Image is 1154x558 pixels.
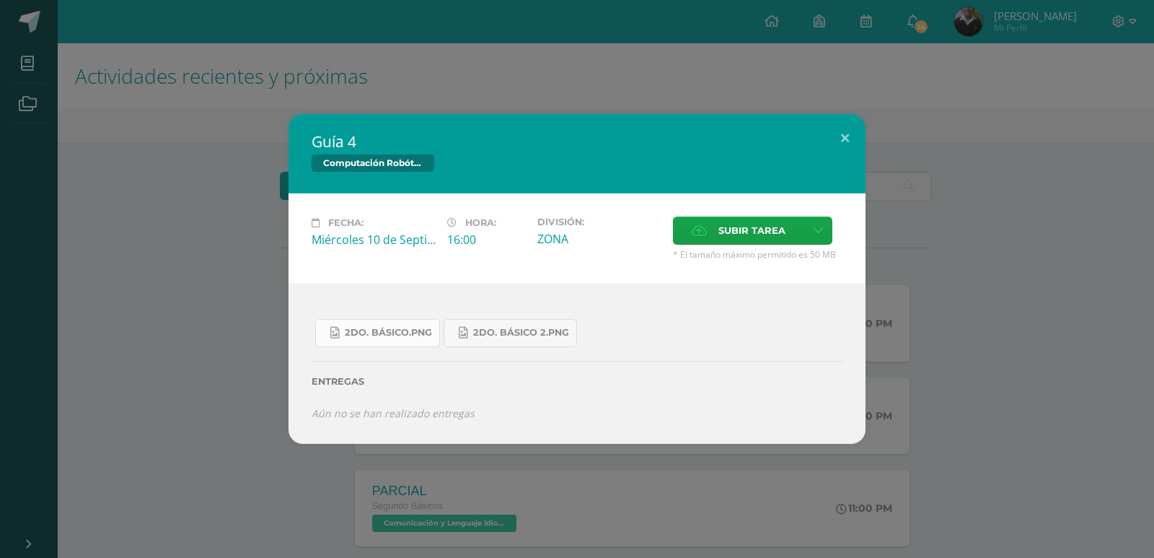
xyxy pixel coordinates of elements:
span: Fecha: [328,217,364,228]
span: * El tamaño máximo permitido es 50 MB [673,248,842,261]
div: ZONA [537,231,661,247]
h2: Guía 4 [312,131,842,152]
span: 2do. Básico 2.png [473,327,569,339]
span: Hora: [465,217,496,228]
span: Computación Robótica [312,154,434,172]
label: Entregas [312,376,842,387]
span: Subir tarea [718,217,785,244]
div: 16:00 [447,232,526,248]
div: Miércoles 10 de Septiembre [312,232,436,248]
label: División: [537,217,661,227]
a: 2do. Básico.png [315,319,440,347]
i: Aún no se han realizado entregas [312,406,475,420]
button: Close (Esc) [824,114,865,163]
a: 2do. Básico 2.png [444,319,577,347]
span: 2do. Básico.png [345,327,432,339]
